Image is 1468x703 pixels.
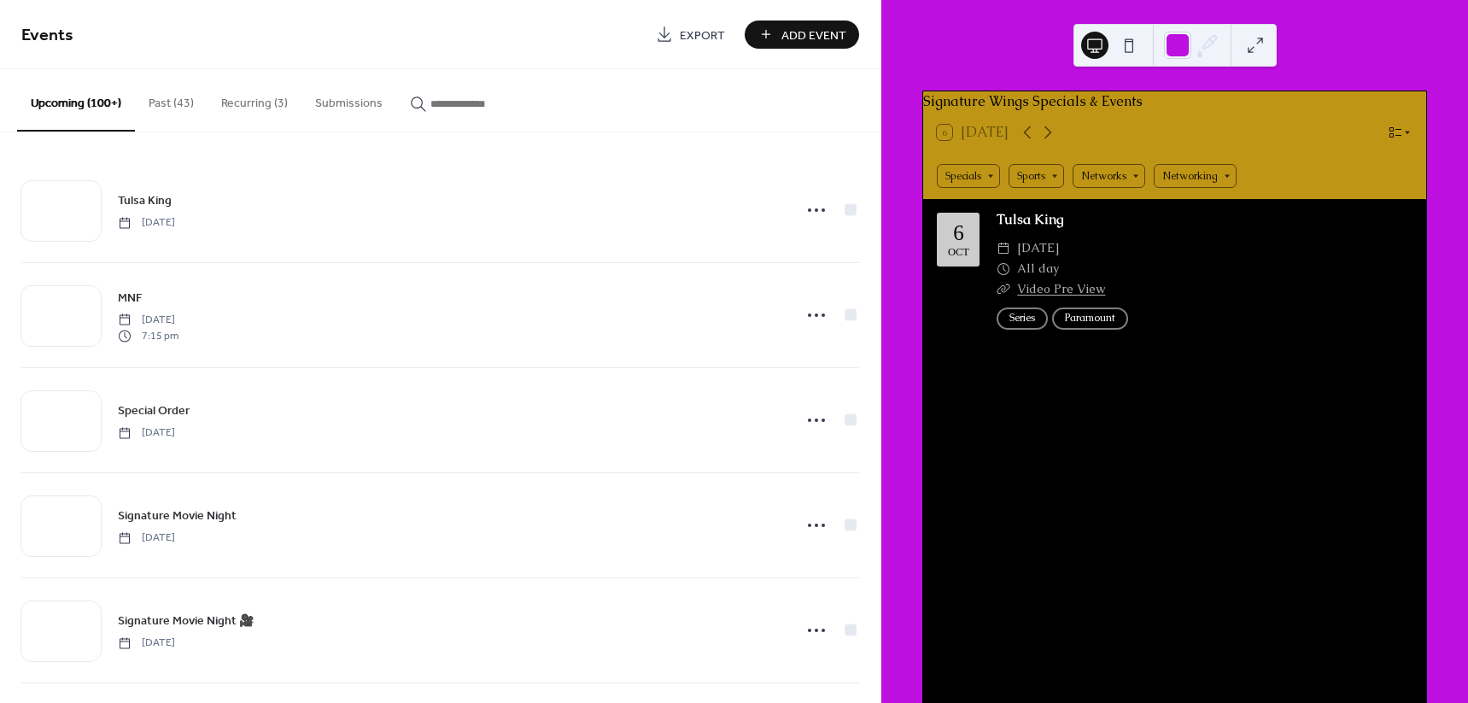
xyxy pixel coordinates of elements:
a: MNF [118,288,142,308]
span: All day [1017,259,1059,279]
div: 6 [953,222,964,243]
span: Add Event [781,26,846,44]
button: Submissions [301,69,396,130]
span: Signature Movie Night 🎥 [118,612,254,630]
a: Special Order [118,401,190,420]
a: Signature Movie Night 🎥 [118,611,254,630]
button: Upcoming (100+) [17,69,135,132]
div: Oct [948,247,969,258]
div: ​ [997,259,1010,279]
a: Export [643,21,738,49]
div: ​ [997,279,1010,300]
div: Signature Wings Specials & Events [923,91,1426,112]
button: Recurring (3) [208,69,301,130]
span: 7:15 pm [118,328,178,343]
a: Video Pre View [1017,281,1105,296]
a: Tulsa King [118,190,172,210]
span: Special Order [118,402,190,420]
span: [DATE] [118,215,175,231]
span: Events [21,19,73,52]
span: Signature Movie Night [118,507,237,525]
a: Signature Movie Night [118,506,237,525]
div: ​ [997,238,1010,259]
a: Tulsa King [997,210,1064,228]
span: Tulsa King [118,192,172,210]
span: [DATE] [118,636,175,651]
span: [DATE] [118,425,175,441]
span: [DATE] [1017,238,1059,259]
span: [DATE] [118,313,178,328]
button: Add Event [745,21,859,49]
span: MNF [118,290,142,308]
span: Export [680,26,725,44]
span: [DATE] [118,530,175,546]
button: Past (43) [135,69,208,130]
